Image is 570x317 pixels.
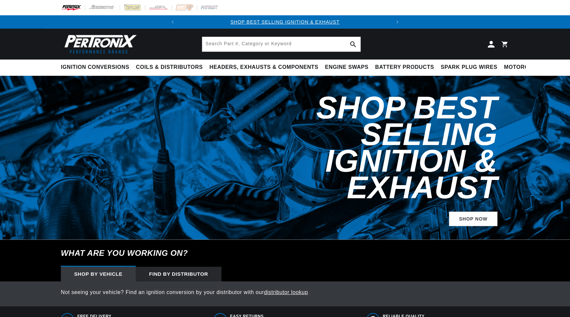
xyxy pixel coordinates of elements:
p: Not seeing your vehicle? Find an ignition conversion by your distributor with our [61,288,509,297]
button: Translation missing: en.sections.announcements.previous_announcement [166,15,179,29]
slideshow-component: Translation missing: en.sections.announcements.announcement_bar [44,15,526,29]
div: Shop by vehicle [61,267,136,281]
h6: What are you working on? [44,240,526,266]
div: Announcement [179,18,391,26]
a: distributor lookup [264,289,308,295]
h2: Shop Best Selling Ignition & Exhaust [213,94,498,201]
img: Pertronix [61,33,137,56]
div: 1 of 2 [179,18,391,26]
span: Motorcycle [504,64,544,71]
div: Find by Distributor [136,267,221,281]
input: Search Part #, Category or Keyword [202,37,360,52]
span: Battery Products [375,64,434,71]
summary: Ignition Conversions [61,60,133,75]
span: Headers, Exhausts & Components [210,64,318,71]
summary: Coils & Distributors [133,60,206,75]
summary: Motorcycle [501,60,547,75]
summary: Battery Products [372,60,437,75]
summary: Spark Plug Wires [437,60,500,75]
button: Search Part #, Category or Keyword [346,37,360,52]
span: Ignition Conversions [61,64,129,71]
span: Coils & Distributors [136,64,203,71]
summary: Headers, Exhausts & Components [206,60,322,75]
a: SHOP NOW [449,212,498,227]
a: SHOP BEST SELLING IGNITION & EXHAUST [230,19,340,25]
button: Translation missing: en.sections.announcements.next_announcement [391,15,404,29]
span: Engine Swaps [325,64,368,71]
span: Spark Plug Wires [441,64,497,71]
summary: Engine Swaps [322,60,372,75]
